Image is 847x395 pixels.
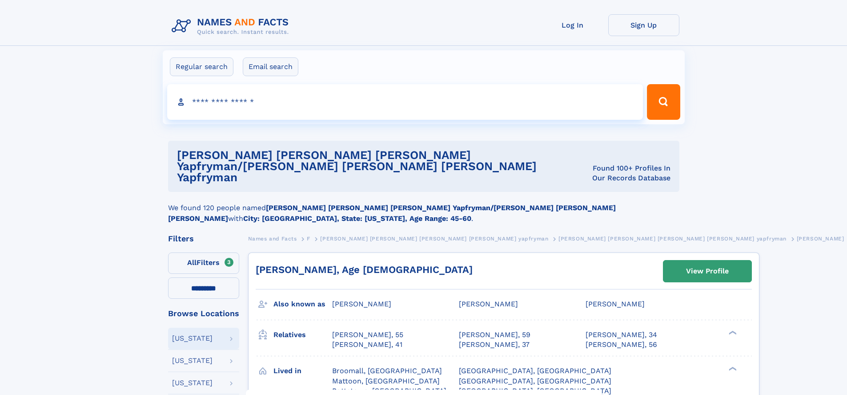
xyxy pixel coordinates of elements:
h3: Also known as [273,297,332,312]
a: [PERSON_NAME] [PERSON_NAME] [PERSON_NAME] [PERSON_NAME] yapfryman [558,233,787,244]
label: Filters [168,252,239,274]
button: Search Button [647,84,680,120]
h3: Lived in [273,363,332,379]
span: Pottstown, [GEOGRAPHIC_DATA] [332,387,446,395]
a: [PERSON_NAME], 34 [586,330,657,340]
span: [PERSON_NAME] [PERSON_NAME] [PERSON_NAME] [PERSON_NAME] yapfryman [558,236,787,242]
a: [PERSON_NAME], Age [DEMOGRAPHIC_DATA] [256,264,473,275]
a: Sign Up [608,14,679,36]
span: [PERSON_NAME] [459,300,518,308]
div: ❯ [727,366,737,372]
div: [US_STATE] [172,379,213,387]
div: Found 100+ Profiles In Our Records Database [582,163,670,183]
span: [GEOGRAPHIC_DATA], [GEOGRAPHIC_DATA] [459,387,611,395]
span: [GEOGRAPHIC_DATA], [GEOGRAPHIC_DATA] [459,366,611,375]
a: [PERSON_NAME] [PERSON_NAME] [PERSON_NAME] [PERSON_NAME] yapfryman [320,233,548,244]
a: View Profile [663,261,751,282]
span: [PERSON_NAME] [PERSON_NAME] [PERSON_NAME] [PERSON_NAME] yapfryman [320,236,548,242]
a: [PERSON_NAME], 59 [459,330,530,340]
div: [US_STATE] [172,357,213,364]
label: Regular search [170,57,233,76]
a: Log In [537,14,608,36]
a: Names and Facts [248,233,297,244]
span: Broomall, [GEOGRAPHIC_DATA] [332,366,442,375]
a: [PERSON_NAME], 56 [586,340,657,350]
b: City: [GEOGRAPHIC_DATA], State: [US_STATE], Age Range: 45-60 [243,214,471,223]
h3: Relatives [273,327,332,342]
h1: [PERSON_NAME] [PERSON_NAME] [PERSON_NAME] yapfryman/[PERSON_NAME] [PERSON_NAME] [PERSON_NAME] yap... [177,150,582,183]
div: Filters [168,235,239,243]
a: [PERSON_NAME], 41 [332,340,402,350]
span: [PERSON_NAME] [332,300,391,308]
div: Browse Locations [168,309,239,318]
input: search input [167,84,643,120]
span: F [307,236,310,242]
a: F [307,233,310,244]
div: [US_STATE] [172,335,213,342]
img: Logo Names and Facts [168,14,296,38]
span: [PERSON_NAME] [586,300,645,308]
div: View Profile [686,261,729,281]
div: ❯ [727,330,737,336]
span: [PERSON_NAME] [797,236,844,242]
a: [PERSON_NAME], 37 [459,340,530,350]
label: Email search [243,57,298,76]
b: [PERSON_NAME] [PERSON_NAME] [PERSON_NAME] Yapfryman/[PERSON_NAME] [PERSON_NAME] [PERSON_NAME] [168,204,616,223]
span: Mattoon, [GEOGRAPHIC_DATA] [332,377,440,385]
span: All [187,258,197,267]
span: [GEOGRAPHIC_DATA], [GEOGRAPHIC_DATA] [459,377,611,385]
a: [PERSON_NAME], 55 [332,330,403,340]
div: We found 120 people named with . [168,192,679,224]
